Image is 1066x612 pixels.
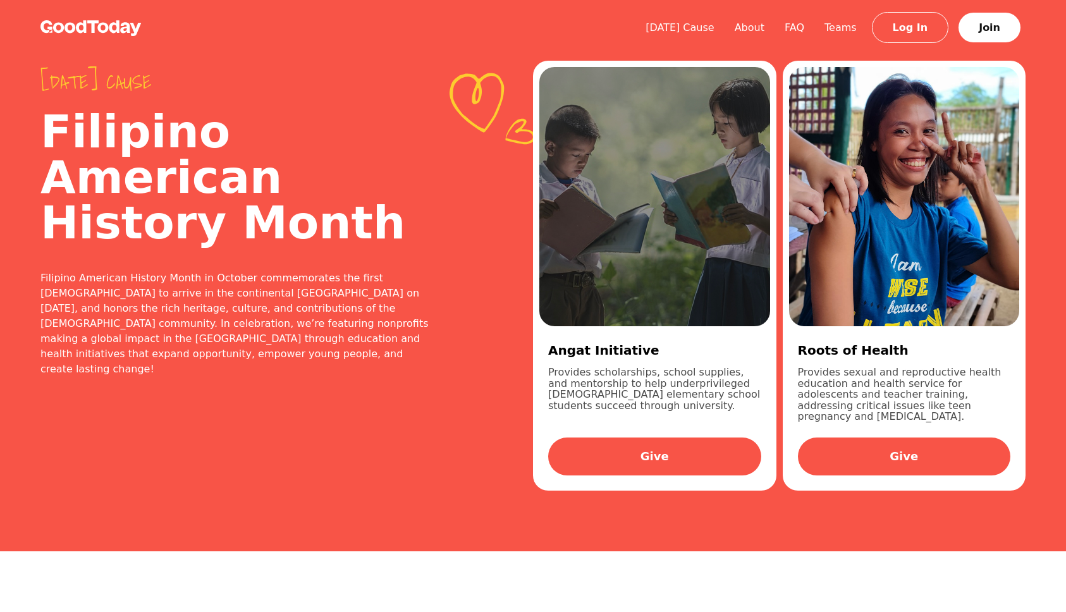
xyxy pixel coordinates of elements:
a: About [725,21,775,34]
h2: Filipino American History Month [40,109,432,245]
img: fbde6225-eb68-4326-a8c9-82f19cf1ff08.jpg [539,67,770,326]
a: Give [798,438,1011,475]
a: Teams [814,21,867,34]
a: Join [959,13,1020,42]
a: FAQ [775,21,814,34]
a: Log In [872,12,949,43]
img: df2374a0-8b90-431f-99c7-549b7d8041dc.jpg [789,67,1020,326]
a: Give [548,438,761,475]
h3: Roots of Health [798,341,1011,359]
p: Provides sexual and reproductive health education and health service for adolescents and teacher ... [798,367,1011,422]
p: Provides scholarships, school supplies, and mentorship to help underprivileged [DEMOGRAPHIC_DATA]... [548,367,761,422]
h3: Angat Initiative [548,341,761,359]
img: GoodToday [40,20,142,36]
span: [DATE] cause [40,71,432,94]
div: Filipino American History Month in October commemorates the first [DEMOGRAPHIC_DATA] to arrive in... [40,271,432,377]
a: [DATE] Cause [635,21,725,34]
